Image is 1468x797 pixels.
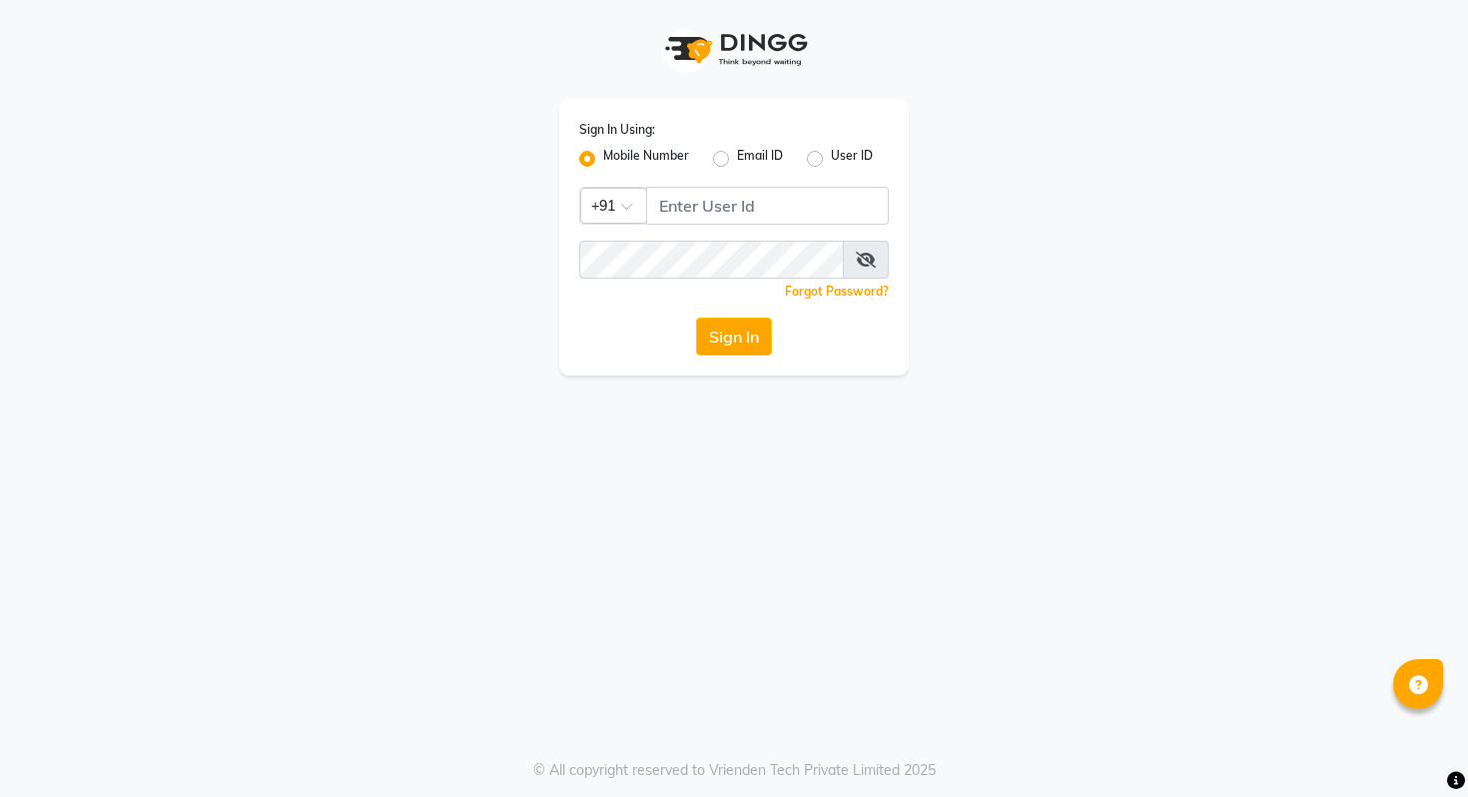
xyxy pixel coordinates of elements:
input: Username [579,241,844,279]
a: Forgot Password? [785,284,889,299]
label: Mobile Number [603,147,689,171]
button: Sign In [696,318,772,356]
label: User ID [831,147,873,171]
img: logo1.svg [654,20,814,79]
input: Username [646,187,889,225]
label: Sign In Using: [579,121,655,139]
label: Email ID [737,147,783,171]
